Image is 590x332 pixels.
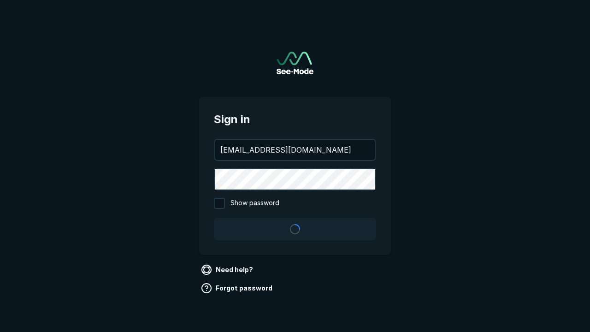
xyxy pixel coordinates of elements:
a: Go to sign in [277,52,313,74]
img: See-Mode Logo [277,52,313,74]
a: Need help? [199,262,257,277]
input: your@email.com [215,140,375,160]
span: Show password [230,198,279,209]
a: Forgot password [199,281,276,296]
span: Sign in [214,111,376,128]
